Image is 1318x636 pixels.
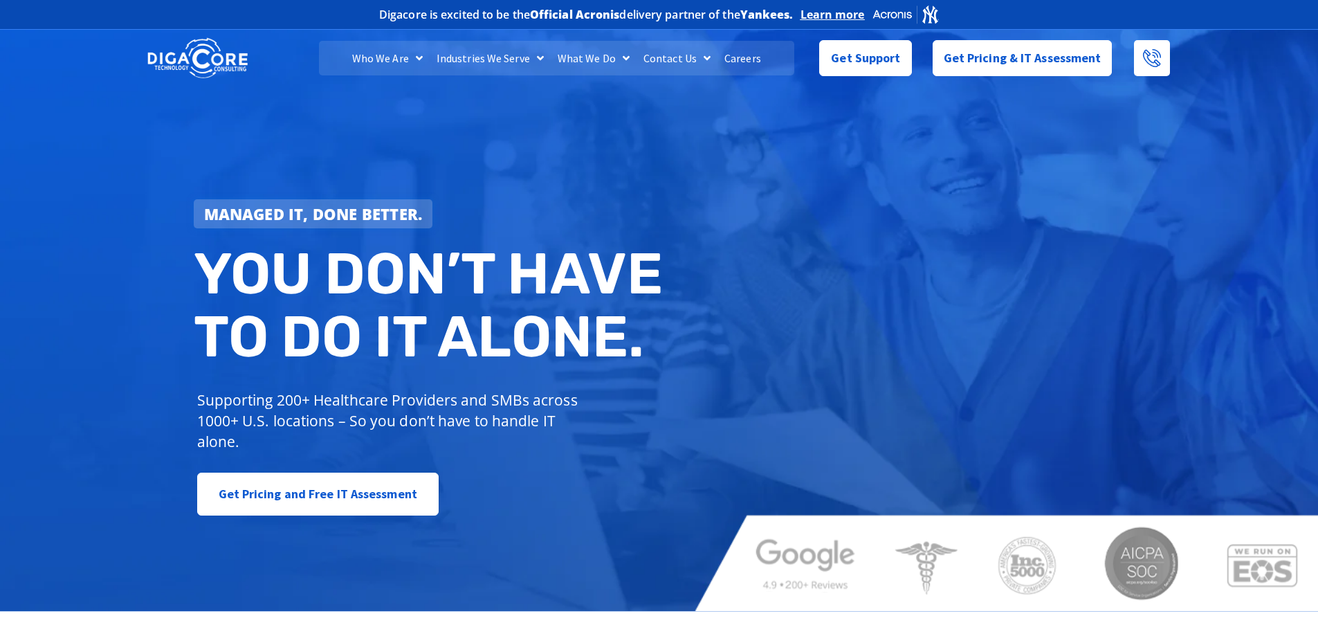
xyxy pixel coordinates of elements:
[831,44,900,72] span: Get Support
[204,203,423,224] strong: Managed IT, done better.
[944,44,1101,72] span: Get Pricing & IT Assessment
[219,480,417,508] span: Get Pricing and Free IT Assessment
[819,40,911,76] a: Get Support
[197,473,439,516] a: Get Pricing and Free IT Assessment
[800,8,865,21] a: Learn more
[319,41,794,75] nav: Menu
[430,41,551,75] a: Industries We Serve
[345,41,430,75] a: Who We Are
[147,37,248,80] img: DigaCore Technology Consulting
[194,199,433,228] a: Managed IT, done better.
[872,4,940,24] img: Acronis
[197,390,584,452] p: Supporting 200+ Healthcare Providers and SMBs across 1000+ U.S. locations – So you don’t have to ...
[530,7,620,22] b: Official Acronis
[717,41,768,75] a: Careers
[740,7,794,22] b: Yankees.
[194,242,670,369] h2: You don’t have to do IT alone.
[637,41,717,75] a: Contact Us
[933,40,1113,76] a: Get Pricing & IT Assessment
[551,41,637,75] a: What We Do
[379,9,794,20] h2: Digacore is excited to be the delivery partner of the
